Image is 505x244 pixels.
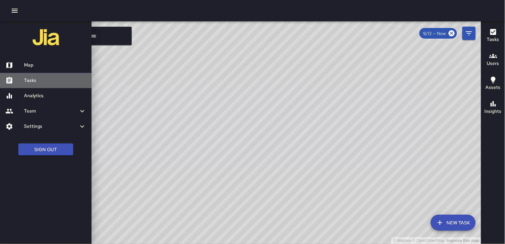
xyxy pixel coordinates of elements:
[485,108,502,115] h6: Insights
[24,62,86,69] h6: Map
[33,24,59,51] img: jia-logo
[24,123,78,130] h6: Settings
[24,108,78,115] h6: Team
[431,215,476,231] button: New Task
[487,60,499,67] h6: Users
[486,84,501,91] h6: Assets
[24,77,86,84] h6: Tasks
[18,143,73,156] button: Sign Out
[24,92,86,100] h6: Analytics
[487,36,499,43] h6: Tasks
